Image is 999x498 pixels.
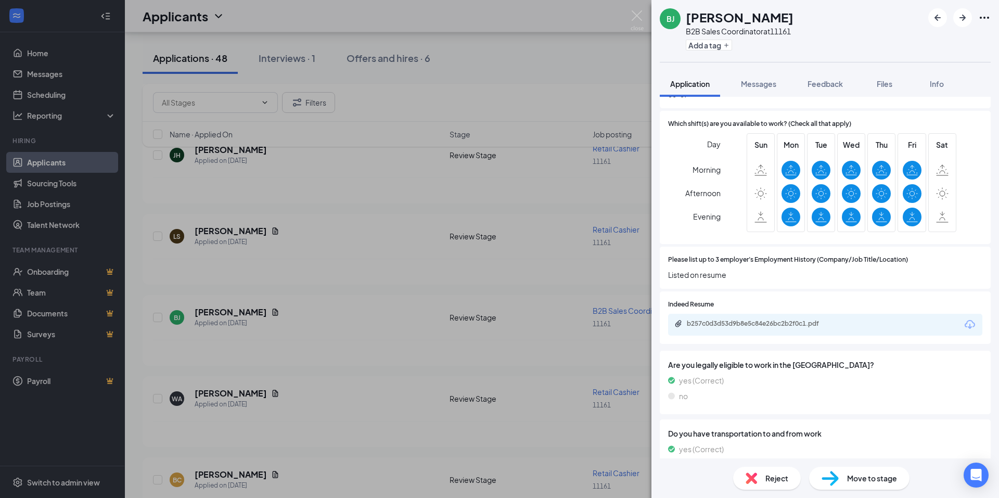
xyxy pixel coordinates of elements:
[808,79,843,88] span: Feedback
[953,8,972,27] button: ArrowRight
[686,40,732,50] button: PlusAdd a tag
[765,473,788,484] span: Reject
[668,300,714,310] span: Indeed Resume
[687,320,832,328] div: b257c0d3d53d9b8e5c84e26bc2b2f0c1.pdf
[707,138,721,150] span: Day
[686,26,793,36] div: B2B Sales Coordinator at 11161
[674,320,683,328] svg: Paperclip
[930,79,944,88] span: Info
[842,139,861,150] span: Wed
[679,375,724,386] span: yes (Correct)
[685,184,721,202] span: Afternoon
[668,359,982,371] span: Are you legally eligible to work in the [GEOGRAPHIC_DATA]?
[693,207,721,226] span: Evening
[668,428,982,439] span: Do you have transportation to and from work
[686,8,793,26] h1: [PERSON_NAME]
[931,11,944,24] svg: ArrowLeftNew
[679,390,688,402] span: no
[751,139,770,150] span: Sun
[668,119,851,129] span: Which shift(s) are you available to work? (Check all that apply)
[964,318,976,331] svg: Download
[847,473,897,484] span: Move to stage
[956,11,969,24] svg: ArrowRight
[978,11,991,24] svg: Ellipses
[933,139,952,150] span: Sat
[741,79,776,88] span: Messages
[928,8,947,27] button: ArrowLeftNew
[877,79,892,88] span: Files
[693,160,721,179] span: Morning
[674,320,843,329] a: Paperclipb257c0d3d53d9b8e5c84e26bc2b2f0c1.pdf
[782,139,800,150] span: Mon
[964,463,989,488] div: Open Intercom Messenger
[670,79,710,88] span: Application
[903,139,921,150] span: Fri
[679,443,724,455] span: yes (Correct)
[723,42,729,48] svg: Plus
[872,139,891,150] span: Thu
[668,255,908,265] span: Please list up to 3 employer's Employment History (Company/Job Title/Location)
[668,269,982,280] span: Listed on resume
[667,14,674,24] div: BJ
[812,139,830,150] span: Tue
